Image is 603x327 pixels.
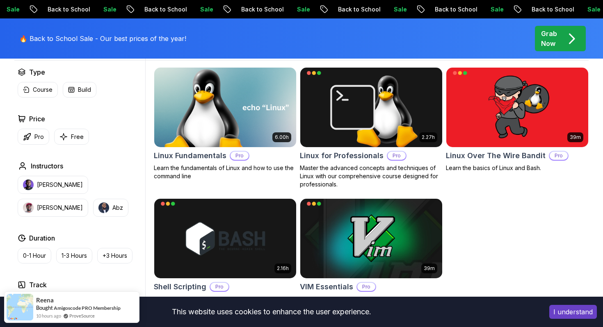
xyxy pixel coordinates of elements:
[96,5,122,14] p: Sale
[446,67,589,172] a: Linux Over The Wire Bandit card39mLinux Over The Wire BanditProLearn the basics of Linux and Bash.
[234,5,290,14] p: Back to School
[154,164,297,180] p: Learn the fundamentals of Linux and how to use the command line
[93,199,128,217] button: instructor imgAbz
[7,294,33,320] img: provesource social proof notification image
[6,303,537,321] div: This website uses cookies to enhance the user experience.
[29,233,55,243] h2: Duration
[193,5,219,14] p: Sale
[300,164,443,188] p: Master the advanced concepts and techniques of Linux with our comprehensive course designed for p...
[277,265,289,272] p: 2.16h
[29,114,45,124] h2: Price
[446,164,589,172] p: Learn the basics of Linux and Bash.
[300,281,353,293] h2: VIM Essentials
[424,265,435,272] p: 39m
[19,34,186,43] p: 🔥 Back to School Sale - Our best prices of the year!
[275,134,289,141] p: 6.00h
[524,5,580,14] p: Back to School
[570,134,581,141] p: 39m
[290,5,316,14] p: Sale
[37,204,83,212] p: [PERSON_NAME]
[56,248,92,263] button: 1-3 Hours
[54,129,89,145] button: Free
[154,295,297,311] p: Learn how to automate tasks and scripts with shell scripting.
[78,86,91,94] p: Build
[40,5,96,14] p: Back to School
[427,5,483,14] p: Back to School
[357,283,375,291] p: Pro
[154,281,206,293] h2: Shell Scripting
[37,181,83,189] p: [PERSON_NAME]
[23,179,34,190] img: instructor img
[154,199,296,278] img: Shell Scripting card
[300,198,443,303] a: VIM Essentials card39mVIM EssentialsProLearn the basics of Linux and Bash.
[29,67,45,77] h2: Type
[231,152,249,160] p: Pro
[300,67,443,188] a: Linux for Professionals card2.27hLinux for ProfessionalsProMaster the advanced concepts and techn...
[23,202,34,213] img: instructor img
[36,297,54,304] span: Reena
[18,129,49,145] button: Pro
[31,161,63,171] h2: Instructors
[331,5,386,14] p: Back to School
[549,305,597,319] button: Accept cookies
[18,199,88,217] button: instructor img[PERSON_NAME]
[69,312,95,319] a: ProveSource
[300,199,442,278] img: VIM Essentials card
[36,312,61,319] span: 10 hours ago
[422,134,435,141] p: 2.27h
[18,176,88,194] button: instructor img[PERSON_NAME]
[483,5,509,14] p: Sale
[154,67,297,180] a: Linux Fundamentals card6.00hLinux FundamentalsProLearn the fundamentals of Linux and how to use t...
[112,204,123,212] p: Abz
[300,295,443,303] p: Learn the basics of Linux and Bash.
[18,82,58,98] button: Course
[34,133,44,141] p: Pro
[388,152,406,160] p: Pro
[97,248,132,263] button: +3 Hours
[210,283,228,291] p: Pro
[446,68,588,147] img: Linux Over The Wire Bandit card
[300,68,442,147] img: Linux for Professionals card
[386,5,413,14] p: Sale
[300,150,384,161] h2: Linux for Professionals
[154,150,226,161] h2: Linux Fundamentals
[62,252,87,260] p: 1-3 Hours
[71,133,84,141] p: Free
[36,304,53,311] span: Bought
[98,202,109,213] img: instructor img
[103,252,127,260] p: +3 Hours
[63,82,96,98] button: Build
[18,248,51,263] button: 0-1 Hour
[446,150,546,161] h2: Linux Over The Wire Bandit
[54,305,121,311] a: Amigoscode PRO Membership
[137,5,193,14] p: Back to School
[550,152,568,160] p: Pro
[29,280,47,290] h2: Track
[151,66,299,149] img: Linux Fundamentals card
[33,86,53,94] p: Course
[23,252,46,260] p: 0-1 Hour
[154,198,297,311] a: Shell Scripting card2.16hShell ScriptingProLearn how to automate tasks and scripts with shell scr...
[541,29,557,48] p: Grab Now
